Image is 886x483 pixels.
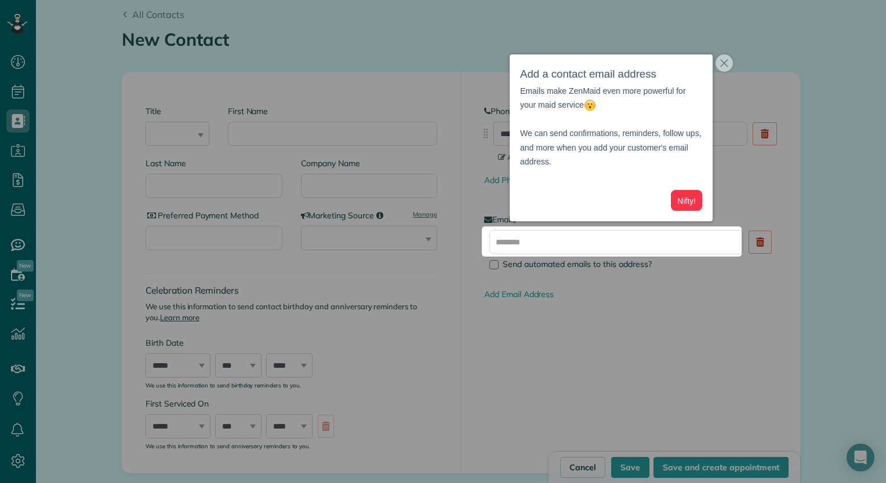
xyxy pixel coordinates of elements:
[520,84,702,112] p: Emails make ZenMaid even more powerful for your maid service
[716,54,733,72] button: close,
[520,112,702,169] p: We can send confirmations, reminders, follow ups, and more when you add your customer's email add...
[584,99,596,111] img: :open_mouth:
[671,190,702,211] button: Nifty!
[520,65,702,84] h3: Add a contact email address
[510,54,713,221] div: Add a contact email addressEmails make ZenMaid even more powerful for your maid service We can se...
